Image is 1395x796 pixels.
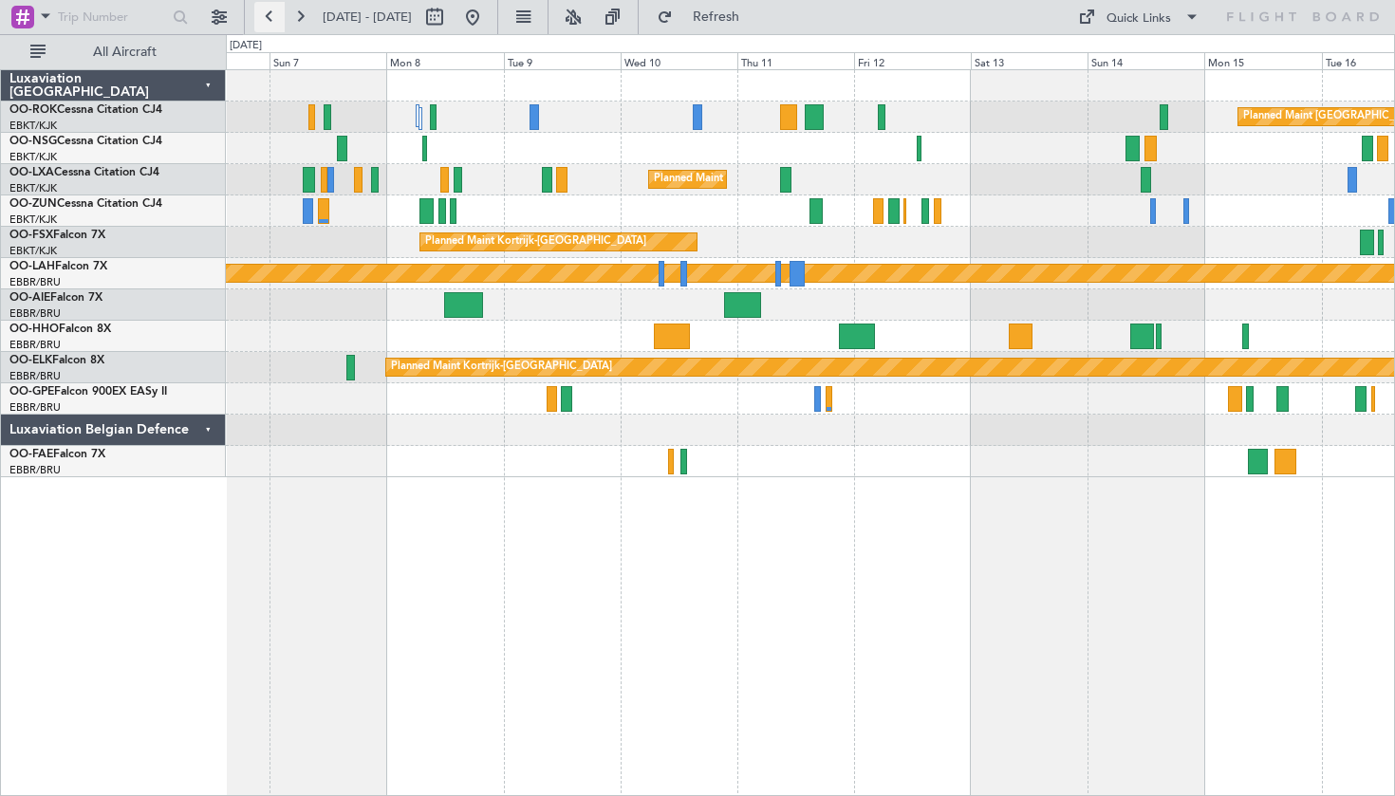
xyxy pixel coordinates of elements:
[9,386,167,398] a: OO-GPEFalcon 900EX EASy II
[9,104,162,116] a: OO-ROKCessna Citation CJ4
[9,355,52,366] span: OO-ELK
[230,38,262,54] div: [DATE]
[1069,2,1209,32] button: Quick Links
[9,198,162,210] a: OO-ZUNCessna Citation CJ4
[9,275,61,289] a: EBBR/BRU
[9,369,61,383] a: EBBR/BRU
[270,52,386,69] div: Sun 7
[9,244,57,258] a: EBKT/KJK
[9,261,107,272] a: OO-LAHFalcon 7X
[9,150,57,164] a: EBKT/KJK
[425,228,646,256] div: Planned Maint Kortrijk-[GEOGRAPHIC_DATA]
[9,463,61,477] a: EBBR/BRU
[49,46,200,59] span: All Aircraft
[9,230,53,241] span: OO-FSX
[9,292,50,304] span: OO-AIE
[9,230,105,241] a: OO-FSXFalcon 7X
[9,136,162,147] a: OO-NSGCessna Citation CJ4
[971,52,1088,69] div: Sat 13
[386,52,503,69] div: Mon 8
[621,52,737,69] div: Wed 10
[21,37,206,67] button: All Aircraft
[9,355,104,366] a: OO-ELKFalcon 8X
[391,353,612,381] div: Planned Maint Kortrijk-[GEOGRAPHIC_DATA]
[9,400,61,415] a: EBBR/BRU
[1204,52,1321,69] div: Mon 15
[9,104,57,116] span: OO-ROK
[9,338,61,352] a: EBBR/BRU
[504,52,621,69] div: Tue 9
[9,181,57,195] a: EBKT/KJK
[737,52,854,69] div: Thu 11
[1088,52,1204,69] div: Sun 14
[648,2,762,32] button: Refresh
[854,52,971,69] div: Fri 12
[9,213,57,227] a: EBKT/KJK
[9,167,159,178] a: OO-LXACessna Citation CJ4
[1107,9,1171,28] div: Quick Links
[677,10,756,24] span: Refresh
[9,119,57,133] a: EBKT/KJK
[323,9,412,26] span: [DATE] - [DATE]
[9,198,57,210] span: OO-ZUN
[9,324,59,335] span: OO-HHO
[9,261,55,272] span: OO-LAH
[9,167,54,178] span: OO-LXA
[9,449,53,460] span: OO-FAE
[9,136,57,147] span: OO-NSG
[58,3,167,31] input: Trip Number
[9,292,102,304] a: OO-AIEFalcon 7X
[9,306,61,321] a: EBBR/BRU
[9,324,111,335] a: OO-HHOFalcon 8X
[654,165,875,194] div: Planned Maint Kortrijk-[GEOGRAPHIC_DATA]
[9,449,105,460] a: OO-FAEFalcon 7X
[9,386,54,398] span: OO-GPE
